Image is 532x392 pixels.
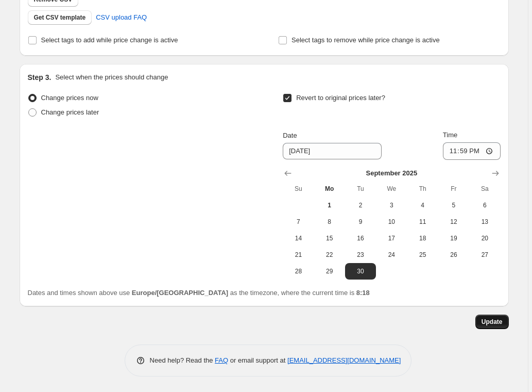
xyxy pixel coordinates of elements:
[380,201,403,209] span: 3
[469,197,500,214] button: Saturday September 6 2025
[34,13,86,22] span: Get CSV template
[318,185,341,193] span: Mo
[438,247,469,263] button: Friday September 26 2025
[349,267,372,275] span: 30
[469,230,500,247] button: Saturday September 20 2025
[318,218,341,226] span: 8
[318,267,341,275] span: 29
[287,356,401,364] a: [EMAIL_ADDRESS][DOMAIN_NAME]
[283,132,297,139] span: Date
[473,185,496,193] span: Sa
[349,234,372,242] span: 16
[411,185,434,193] span: Th
[438,230,469,247] button: Friday September 19 2025
[41,94,98,102] span: Change prices now
[411,218,434,226] span: 11
[287,185,310,193] span: Su
[407,197,438,214] button: Thursday September 4 2025
[150,356,215,364] span: Need help? Read the
[376,214,407,230] button: Wednesday September 10 2025
[488,166,503,181] button: Show next month, October 2025
[287,251,310,259] span: 21
[345,197,376,214] button: Tuesday September 2 2025
[442,218,465,226] span: 12
[376,247,407,263] button: Wednesday September 24 2025
[473,201,496,209] span: 6
[314,197,345,214] button: Today Monday September 1 2025
[96,12,147,23] span: CSV upload FAQ
[314,181,345,197] th: Monday
[482,318,503,326] span: Update
[296,94,385,102] span: Revert to original prices later?
[345,214,376,230] button: Tuesday September 9 2025
[28,72,52,83] h2: Step 3.
[407,214,438,230] button: Thursday September 11 2025
[345,230,376,247] button: Tuesday September 16 2025
[283,143,382,159] input: 9/1/2025
[28,10,92,25] button: Get CSV template
[443,131,457,139] span: Time
[469,247,500,263] button: Saturday September 27 2025
[228,356,287,364] span: or email support at
[283,230,314,247] button: Sunday September 14 2025
[376,181,407,197] th: Wednesday
[314,230,345,247] button: Monday September 15 2025
[283,181,314,197] th: Sunday
[215,356,228,364] a: FAQ
[287,218,310,226] span: 7
[318,201,341,209] span: 1
[90,9,153,26] a: CSV upload FAQ
[287,234,310,242] span: 14
[473,218,496,226] span: 13
[28,289,370,297] span: Dates and times shown above use as the timezone, where the current time is
[349,218,372,226] span: 9
[376,197,407,214] button: Wednesday September 3 2025
[345,263,376,280] button: Tuesday September 30 2025
[318,234,341,242] span: 15
[314,247,345,263] button: Monday September 22 2025
[411,251,434,259] span: 25
[380,218,403,226] span: 10
[287,267,310,275] span: 28
[349,251,372,259] span: 23
[283,263,314,280] button: Sunday September 28 2025
[291,36,440,44] span: Select tags to remove while price change is active
[442,234,465,242] span: 19
[281,166,295,181] button: Show previous month, August 2025
[314,263,345,280] button: Monday September 29 2025
[318,251,341,259] span: 22
[41,108,99,116] span: Change prices later
[55,72,168,83] p: Select when the prices should change
[442,185,465,193] span: Fr
[407,230,438,247] button: Thursday September 18 2025
[132,289,228,297] b: Europe/[GEOGRAPHIC_DATA]
[349,201,372,209] span: 2
[349,185,372,193] span: Tu
[380,185,403,193] span: We
[411,234,434,242] span: 18
[380,234,403,242] span: 17
[345,247,376,263] button: Tuesday September 23 2025
[469,181,500,197] th: Saturday
[380,251,403,259] span: 24
[356,289,370,297] b: 8:18
[411,201,434,209] span: 4
[345,181,376,197] th: Tuesday
[475,315,509,329] button: Update
[469,214,500,230] button: Saturday September 13 2025
[473,251,496,259] span: 27
[41,36,178,44] span: Select tags to add while price change is active
[473,234,496,242] span: 20
[407,181,438,197] th: Thursday
[442,201,465,209] span: 5
[314,214,345,230] button: Monday September 8 2025
[443,142,501,160] input: 12:00
[376,230,407,247] button: Wednesday September 17 2025
[407,247,438,263] button: Thursday September 25 2025
[283,214,314,230] button: Sunday September 7 2025
[438,214,469,230] button: Friday September 12 2025
[438,197,469,214] button: Friday September 5 2025
[438,181,469,197] th: Friday
[283,247,314,263] button: Sunday September 21 2025
[442,251,465,259] span: 26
